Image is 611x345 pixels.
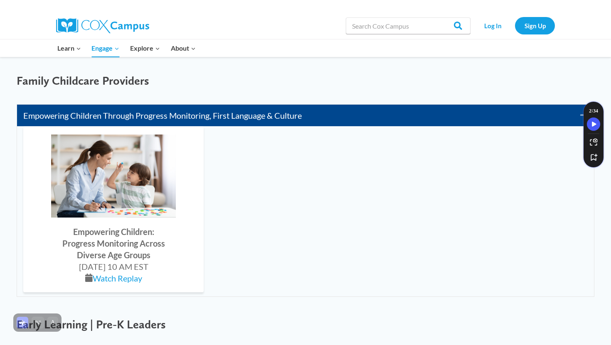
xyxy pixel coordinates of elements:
[346,17,471,34] input: Search Cox Campus
[86,39,125,57] button: Child menu of Engage
[32,261,195,272] div: [DATE] 10 AM EST
[56,18,149,33] img: Cox Campus
[62,238,165,260] strong: Progress Monitoring Across Diverse Age Groups
[17,73,149,88] span: Family Childcare Providers
[23,109,568,122] a: Empowering Children Through Progress Monitoring, First Language & Culture
[73,227,154,237] strong: Empowering Children:
[93,273,142,283] a: Watch Replay
[475,17,511,34] a: Log In
[17,317,166,331] span: Early Learning | Pre-K Leaders
[52,39,201,57] nav: Primary Navigation
[52,39,86,57] button: Child menu of Learn
[125,39,165,57] button: Child menu of Explore
[475,17,555,34] nav: Secondary Navigation
[165,39,201,57] button: Child menu of About
[515,17,555,34] a: Sign Up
